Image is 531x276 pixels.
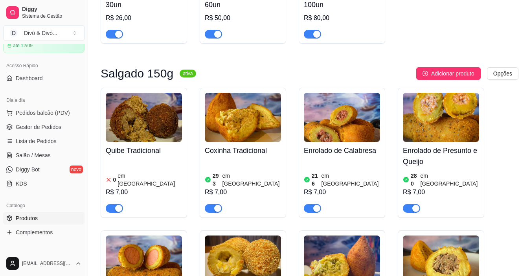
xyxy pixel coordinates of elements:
[16,228,53,236] span: Complementos
[3,149,85,162] a: Salão / Mesas
[106,145,182,156] h4: Quibe Tradicional
[487,67,518,80] button: Opções
[3,59,85,72] div: Acesso Rápido
[213,172,221,188] article: 293
[493,69,512,78] span: Opções
[3,107,85,119] button: Pedidos balcão (PDV)
[403,145,479,167] h4: Enrolado de Presunto e Queijo
[118,172,182,188] article: em [GEOGRAPHIC_DATA]
[304,145,380,156] h4: Enrolado de Calabresa
[403,188,479,197] div: R$ 7,00
[304,93,380,142] img: product-image
[411,172,419,188] article: 280
[13,42,33,49] article: até 12/09
[24,29,57,37] div: Divô & Divó ...
[3,94,85,107] div: Dia a dia
[106,93,182,142] img: product-image
[205,188,281,197] div: R$ 7,00
[3,177,85,190] a: KDS
[205,13,281,23] div: R$ 50,00
[16,166,40,173] span: Diggy Bot
[22,6,81,13] span: Diggy
[3,121,85,133] a: Gestor de Pedidos
[106,13,182,23] div: R$ 26,00
[16,214,38,222] span: Produtos
[3,72,85,85] a: Dashboard
[16,109,70,117] span: Pedidos balcão (PDV)
[3,163,85,176] a: Diggy Botnovo
[3,226,85,239] a: Complementos
[205,93,281,142] img: product-image
[403,93,479,142] img: product-image
[423,71,428,76] span: plus-circle
[3,135,85,147] a: Lista de Pedidos
[3,212,85,224] a: Produtos
[16,151,51,159] span: Salão / Mesas
[3,199,85,212] div: Catálogo
[304,13,380,23] div: R$ 80,00
[421,172,479,188] article: em [GEOGRAPHIC_DATA]
[16,74,43,82] span: Dashboard
[16,137,57,145] span: Lista de Pedidos
[3,254,85,273] button: [EMAIL_ADDRESS][DOMAIN_NAME]
[312,172,320,188] article: 216
[101,69,173,78] h3: Salgado 150g
[113,176,116,184] article: 0
[3,3,85,22] a: DiggySistema de Gestão
[16,180,27,188] span: KDS
[3,25,85,41] button: Select a team
[222,172,281,188] article: em [GEOGRAPHIC_DATA]
[16,123,61,131] span: Gestor de Pedidos
[322,172,380,188] article: em [GEOGRAPHIC_DATA]
[10,29,18,37] span: D
[22,13,81,19] span: Sistema de Gestão
[106,188,182,197] div: R$ 7,00
[431,69,474,78] span: Adicionar produto
[205,145,281,156] h4: Coxinha Tradicional
[180,70,196,77] sup: ativa
[416,67,481,80] button: Adicionar produto
[304,188,380,197] div: R$ 7,00
[22,260,72,267] span: [EMAIL_ADDRESS][DOMAIN_NAME]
